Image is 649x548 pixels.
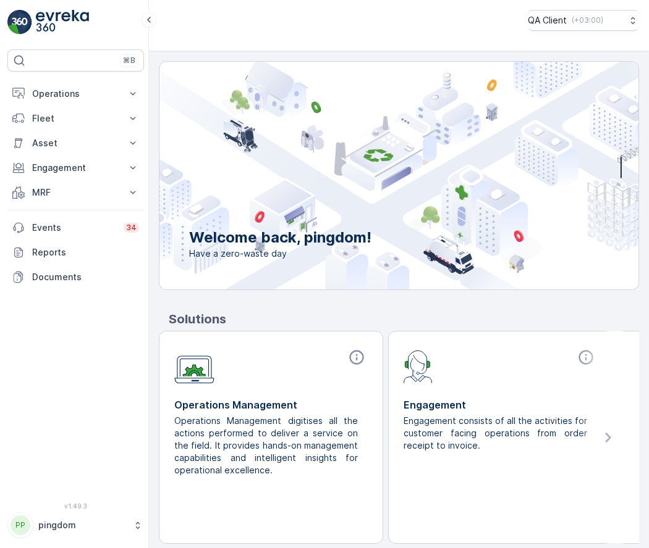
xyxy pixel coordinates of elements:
[36,10,89,35] img: logo_light-DOdMpM7g.png
[174,349,214,384] img: module-icon
[189,247,371,260] span: Have a zero-waste day
[104,62,638,289] img: city illustration
[32,137,119,149] p: Asset
[528,14,567,27] p: QA Client
[126,223,137,233] p: 34
[32,246,139,259] p: Reports
[7,240,144,265] a: Reports
[7,265,144,289] a: Documents
[528,10,639,31] button: QA Client(+03:00)
[572,15,603,25] p: ( +03:00 )
[32,88,119,100] p: Operations
[38,519,127,531] p: pingdom
[189,228,371,247] p: Welcome back, pingdom!
[7,81,144,106] button: Operations
[7,215,144,240] a: Events34
[32,112,119,125] p: Fleet
[32,222,116,234] p: Events
[32,271,139,283] p: Documents
[404,397,597,412] p: Engagement
[7,502,144,510] span: v 1.49.3
[404,349,433,383] img: module-icon
[7,10,32,35] img: logo
[404,415,587,452] p: Engagement consists of all the activities for customer facing operations from order receipt to in...
[32,186,119,199] p: MRF
[7,156,144,180] button: Engagement
[7,131,144,156] button: Asset
[7,106,144,131] button: Fleet
[123,56,135,65] p: ⌘B
[32,162,119,174] p: Engagement
[7,512,144,538] button: PPpingdom
[174,415,358,476] p: Operations Management digitises all the actions performed to deliver a service on the field. It p...
[174,397,368,412] p: Operations Management
[7,180,144,205] button: MRF
[11,515,30,535] div: PP
[169,310,639,328] p: Solutions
